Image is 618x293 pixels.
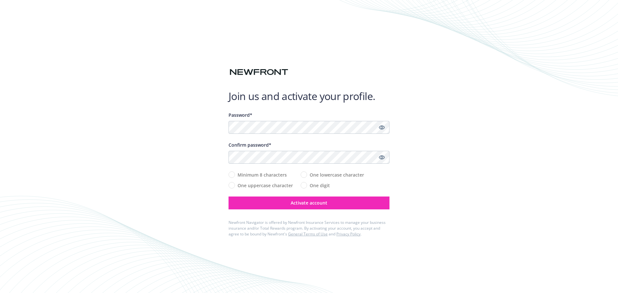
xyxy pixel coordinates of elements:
[229,220,389,237] div: Newfront Navigator is offered by Newfront Insurance Services to manage your business insurance an...
[229,112,252,118] span: Password*
[229,90,389,103] h1: Join us and activate your profile.
[229,67,289,78] img: Newfront logo
[229,142,271,148] span: Confirm password*
[378,153,386,161] a: Show password
[310,171,364,178] span: One lowercase character
[336,231,360,237] a: Privacy Policy
[288,231,328,237] a: General Terms of Use
[229,121,389,134] input: Enter a unique password...
[238,171,287,178] span: Minimum 8 characters
[229,151,389,164] input: Confirm your unique password...
[291,200,327,206] span: Activate account
[310,182,330,189] span: One digit
[238,182,293,189] span: One uppercase character
[378,124,386,131] a: Show password
[229,197,389,209] button: Activate account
